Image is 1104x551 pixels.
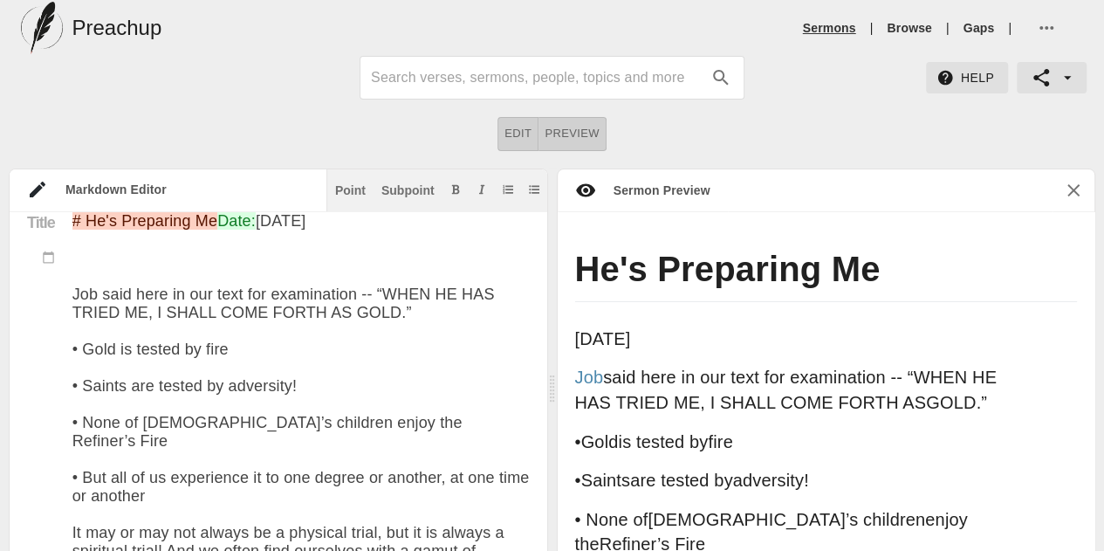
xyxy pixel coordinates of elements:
h1: He's Preparing Me [575,247,1078,302]
span: [DEMOGRAPHIC_DATA]’s children [648,510,925,529]
button: Add ordered list [499,181,517,198]
li: | [863,19,881,37]
img: preachup-logo.png [21,2,63,54]
span: Job [575,368,604,387]
p: said here in our text for examination -- “WHEN HE HAS TRIED ME, I SHALL COME FORTH AS .” [575,365,1039,415]
div: Point [335,184,366,196]
p: • is tested by [575,430,1039,455]
button: Subpoint [378,181,438,198]
button: Preview [538,117,607,151]
div: Markdown Editor [48,181,326,198]
span: Edit [504,124,531,144]
input: Search sermons [371,64,702,92]
span: GOLD [926,393,976,412]
li: | [1001,19,1018,37]
a: Browse [887,19,931,37]
div: Title [10,212,72,248]
a: Gaps [963,19,995,37]
button: Edit [497,117,538,151]
div: text alignment [497,117,607,151]
div: Subpoint [381,184,435,196]
button: Add unordered list [525,181,543,198]
button: Add bold text [447,181,464,198]
span: Saints [581,471,631,490]
a: Sermons [803,19,856,37]
span: Gold [581,432,619,451]
span: Help [940,67,994,89]
div: Sermon Preview [596,182,710,199]
button: search [702,59,740,97]
span: adversity [733,471,804,490]
button: Add italic text [473,181,490,198]
p: [DATE] [575,327,1039,352]
button: Help [926,62,1008,94]
span: Preview [545,124,600,144]
button: Insert point [332,181,369,198]
h5: Preachup [72,14,161,42]
iframe: Drift Widget Chat Controller [1017,464,1083,530]
li: | [939,19,957,37]
span: fire [708,432,732,451]
p: • are tested by ! [575,468,1039,493]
